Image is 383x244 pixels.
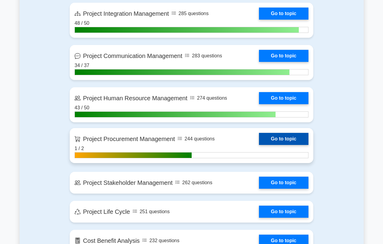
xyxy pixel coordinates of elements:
[259,206,308,218] a: Go to topic
[259,50,308,62] a: Go to topic
[259,133,308,145] a: Go to topic
[259,92,308,104] a: Go to topic
[259,8,308,20] a: Go to topic
[259,177,308,189] a: Go to topic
